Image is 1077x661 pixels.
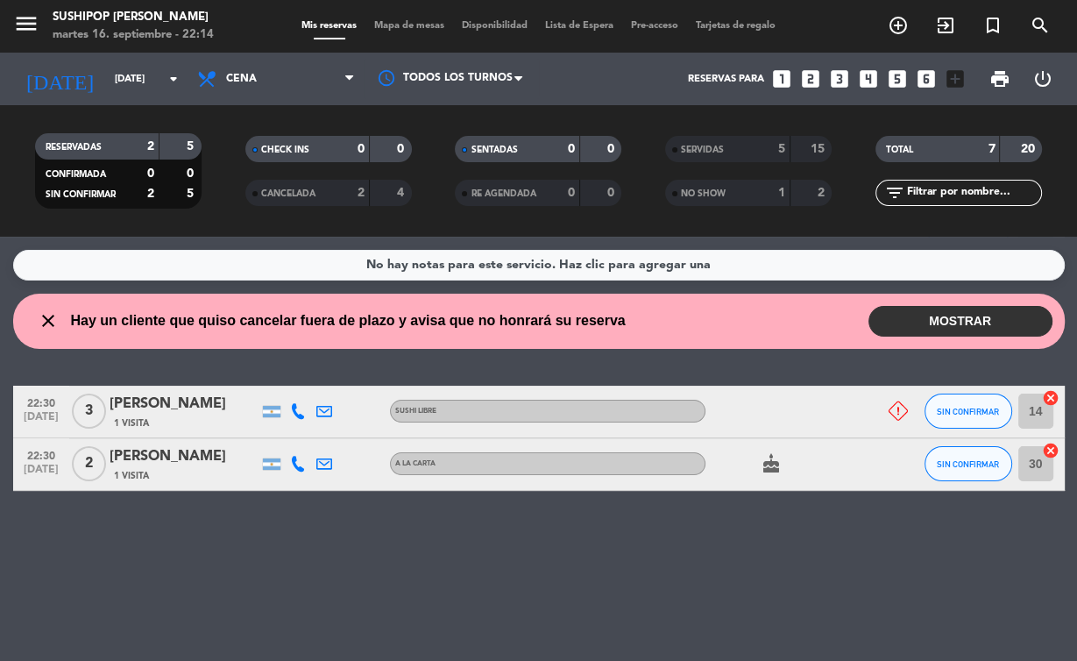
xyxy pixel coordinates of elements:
[811,143,828,155] strong: 15
[46,143,102,152] span: RESERVADAS
[261,189,315,198] span: CANCELADA
[937,407,999,416] span: SIN CONFIRMAR
[681,146,724,154] span: SERVIDAS
[46,190,116,199] span: SIN CONFIRMAR
[1021,53,1064,105] div: LOG OUT
[19,464,63,484] span: [DATE]
[53,26,214,44] div: martes 16. septiembre - 22:14
[395,408,436,415] span: SUSHI LIBRE
[989,68,1010,89] span: print
[114,469,149,483] span: 1 Visita
[38,310,59,331] i: close
[778,187,785,199] strong: 1
[536,21,622,31] span: Lista de Espera
[1042,389,1059,407] i: cancel
[365,21,453,31] span: Mapa de mesas
[888,15,909,36] i: add_circle_outline
[13,60,106,98] i: [DATE]
[226,73,257,85] span: Cena
[925,394,1012,429] button: SIN CONFIRMAR
[688,74,764,85] span: Reservas para
[886,68,909,90] i: looks_5
[818,187,828,199] strong: 2
[982,15,1003,36] i: turned_in_not
[19,411,63,431] span: [DATE]
[681,189,726,198] span: NO SHOW
[607,187,618,199] strong: 0
[937,459,999,469] span: SIN CONFIRMAR
[72,394,106,429] span: 3
[114,416,149,430] span: 1 Visita
[886,146,913,154] span: TOTAL
[13,11,39,43] button: menu
[358,187,365,199] strong: 2
[147,167,154,180] strong: 0
[13,11,39,37] i: menu
[397,187,407,199] strong: 4
[471,189,535,198] span: RE AGENDADA
[770,68,793,90] i: looks_one
[358,143,365,155] strong: 0
[1032,68,1053,89] i: power_settings_new
[471,146,517,154] span: SENTADAS
[778,143,785,155] strong: 5
[19,444,63,465] span: 22:30
[857,68,880,90] i: looks_4
[72,446,106,481] span: 2
[293,21,365,31] span: Mis reservas
[988,143,995,155] strong: 7
[687,21,784,31] span: Tarjetas de regalo
[366,255,711,275] div: No hay notas para este servicio. Haz clic para agregar una
[163,68,184,89] i: arrow_drop_down
[46,170,106,179] span: CONFIRMADA
[261,146,309,154] span: CHECK INS
[935,15,956,36] i: exit_to_app
[453,21,536,31] span: Disponibilidad
[187,140,197,153] strong: 5
[53,9,214,26] div: Sushipop [PERSON_NAME]
[799,68,822,90] i: looks_two
[925,446,1012,481] button: SIN CONFIRMAR
[1042,442,1059,459] i: cancel
[395,460,436,467] span: A LA CARTA
[187,188,197,200] strong: 5
[944,68,967,90] i: add_box
[1030,15,1051,36] i: search
[828,68,851,90] i: looks_3
[147,188,154,200] strong: 2
[607,143,618,155] strong: 0
[905,183,1041,203] input: Filtrar por nombre...
[147,140,154,153] strong: 2
[1021,143,1038,155] strong: 20
[884,182,905,203] i: filter_list
[19,392,63,412] span: 22:30
[110,393,259,416] div: [PERSON_NAME]
[568,143,575,155] strong: 0
[761,453,782,474] i: cake
[568,187,575,199] strong: 0
[397,143,407,155] strong: 0
[915,68,938,90] i: looks_6
[868,306,1052,337] button: MOSTRAR
[622,21,687,31] span: Pre-acceso
[187,167,197,180] strong: 0
[71,309,626,332] span: Hay un cliente que quiso cancelar fuera de plazo y avisa que no honrará su reserva
[110,445,259,468] div: [PERSON_NAME]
